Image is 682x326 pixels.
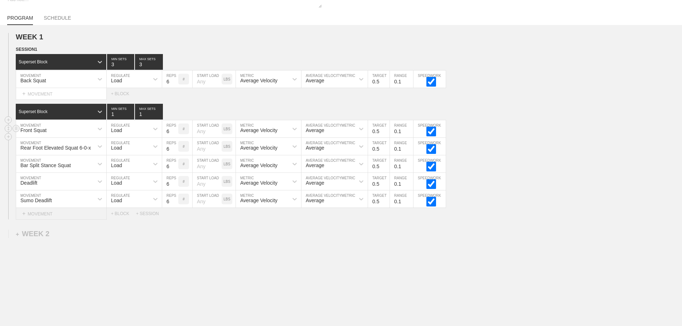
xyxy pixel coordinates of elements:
[224,180,231,184] p: LBS
[306,198,324,203] div: Average
[183,180,185,184] p: #
[111,127,122,133] div: Load
[224,127,231,131] p: LBS
[16,33,43,41] span: WEEK 1
[240,145,277,151] div: Average Velocity
[111,78,122,83] div: Load
[16,88,107,100] div: MOVEMENT
[135,54,163,70] input: None
[224,162,231,166] p: LBS
[306,127,324,133] div: Average
[135,104,163,120] input: None
[224,77,231,81] p: LBS
[16,230,49,238] div: WEEK 2
[16,47,37,52] span: SESSION 1
[16,208,107,220] div: MOVEMENT
[111,145,122,151] div: Load
[240,180,277,186] div: Average Velocity
[19,109,48,114] div: Superset Block
[22,210,25,216] span: +
[553,243,682,326] iframe: Chat Widget
[111,180,122,186] div: Load
[193,155,222,172] input: Any
[193,173,222,190] input: Any
[44,15,71,24] a: SCHEDULE
[111,162,122,168] div: Load
[22,91,25,97] span: +
[183,127,185,131] p: #
[183,162,185,166] p: #
[183,197,185,201] p: #
[193,120,222,137] input: Any
[20,162,71,168] div: Bar Split Stance Squat
[306,78,324,83] div: Average
[20,145,91,151] div: Rear Foot Elevated Squat 6-0-x
[224,197,231,201] p: LBS
[240,127,277,133] div: Average Velocity
[20,78,46,83] div: Back Squat
[224,145,231,149] p: LBS
[240,198,277,203] div: Average Velocity
[136,211,165,216] div: + SESSION
[16,231,19,237] span: +
[7,15,33,25] a: PROGRAM
[193,190,222,208] input: Any
[20,198,52,203] div: Sumo Deadlift
[111,211,136,216] div: + BLOCK
[20,127,47,133] div: Front Squat
[183,77,185,81] p: #
[306,180,324,186] div: Average
[183,145,185,149] p: #
[240,162,277,168] div: Average Velocity
[240,78,277,83] div: Average Velocity
[20,180,37,186] div: Deadlift
[306,162,324,168] div: Average
[111,91,136,96] div: + BLOCK
[19,59,48,64] div: Superset Block
[306,145,324,151] div: Average
[193,138,222,155] input: Any
[193,70,222,88] input: Any
[111,198,122,203] div: Load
